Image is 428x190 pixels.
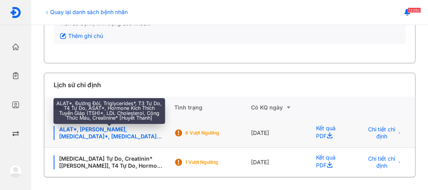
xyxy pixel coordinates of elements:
[174,97,251,118] div: Tình trạng
[185,130,247,136] div: 6 Vượt ngưỡng
[54,155,164,169] div: [MEDICAL_DATA] Tự Do, Creatinin* [[PERSON_NAME]], T4 Tự Do, Hormone Kích Thích Tuyến Giáp (TSH)*
[251,118,306,148] div: [DATE]
[251,148,306,177] div: [DATE]
[367,126,396,140] span: Chi tiết chỉ định
[185,159,247,165] div: 1 Vượt ngưỡng
[363,156,406,168] button: Chi tiết chỉ định
[306,118,353,148] div: Kết quả PDF
[363,127,406,139] button: Chi tiết chỉ định
[10,7,22,18] img: logo
[367,155,396,169] span: Chi tiết chỉ định
[44,97,174,118] div: Kết quả
[251,103,306,112] div: Có KQ ngày
[306,148,353,177] div: Kết quả PDF
[408,7,421,13] span: 12292
[54,80,101,90] div: Lịch sử chỉ định
[60,32,103,39] div: Thêm ghi chú
[54,126,164,140] div: ALAT*, [PERSON_NAME], [MEDICAL_DATA]*, [MEDICAL_DATA] Tự Do, T4 Tự Do, ASAT*, Hormone Kích Thích ...
[9,165,22,177] img: logo
[44,8,128,16] div: Quay lại danh sách bệnh nhân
